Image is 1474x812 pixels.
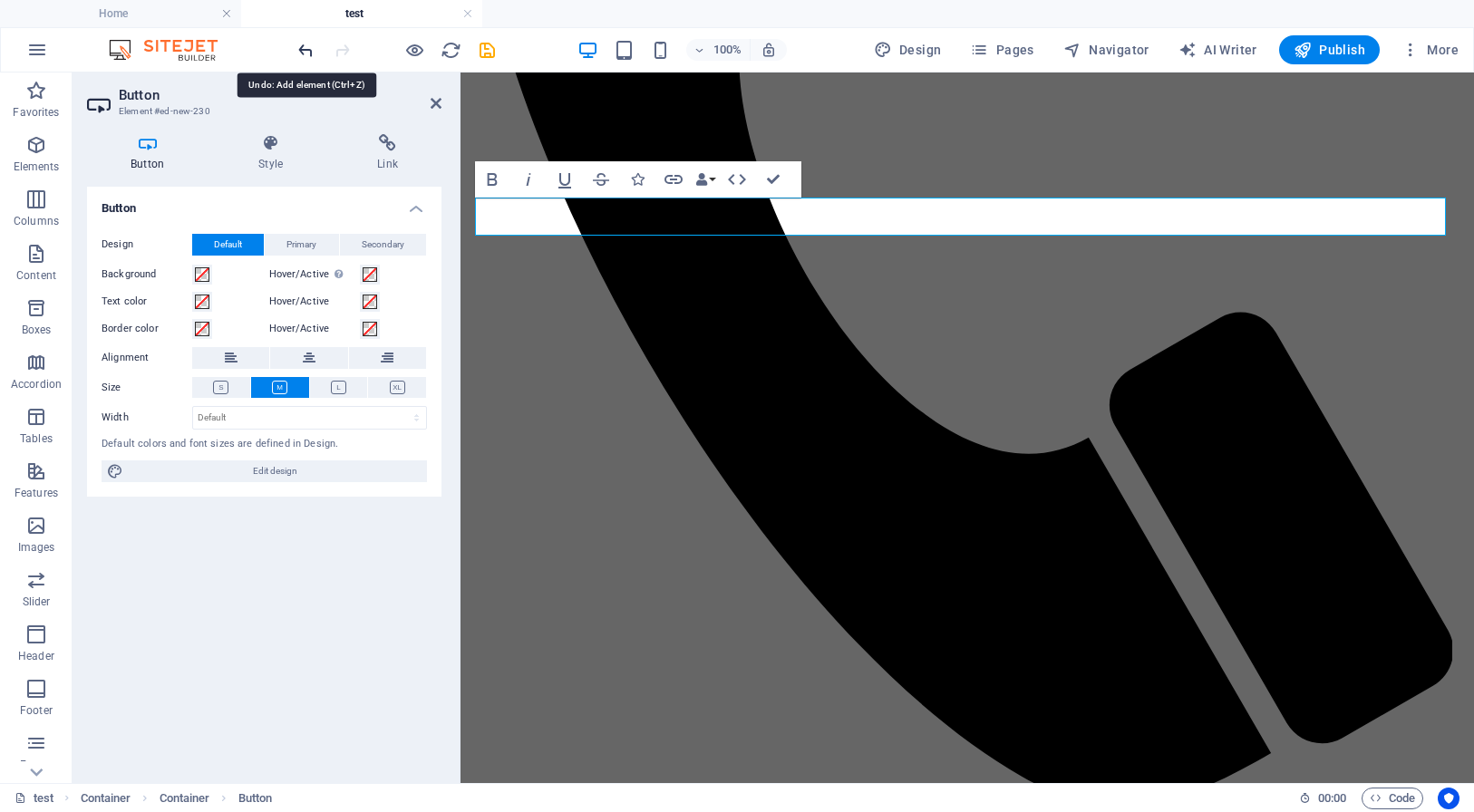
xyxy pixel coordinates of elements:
p: Content [16,268,56,283]
span: Click to select. Double-click to edit [238,788,273,809]
h6: Session time [1299,788,1347,809]
button: Click here to leave preview mode and continue editing [403,39,425,61]
button: Usercentrics [1438,788,1459,809]
h4: test [241,4,482,24]
span: Code [1370,788,1415,809]
p: Boxes [22,323,52,337]
label: Design [102,234,192,256]
button: Edit design [102,460,427,482]
h2: Button [119,87,441,103]
p: Images [18,540,55,555]
button: reload [440,39,461,61]
i: Reload page [441,40,461,61]
p: Footer [20,703,53,718]
button: 100% [686,39,751,61]
button: Link [656,161,691,198]
img: Editor Logo [104,39,240,61]
button: Design [867,35,949,64]
span: : [1331,791,1333,805]
div: Design (Ctrl+Alt+Y) [867,35,949,64]
span: Default [214,234,242,256]
i: On resize automatically adjust zoom level to fit chosen device. [761,42,777,58]
span: Click to select. Double-click to edit [160,788,210,809]
button: Primary [265,234,338,256]
button: Publish [1279,35,1380,64]
div: Default colors and font sizes are defined in Design. [102,437,427,452]
span: Primary [286,234,316,256]
a: Click to cancel selection. Double-click to open Pages [15,788,53,809]
button: More [1394,35,1466,64]
p: Slider [23,594,51,609]
span: Click to select. Double-click to edit [81,788,131,809]
span: More [1401,41,1459,59]
p: Tables [20,431,53,446]
button: HTML [720,161,754,198]
button: Bold (⌘B) [475,161,509,198]
h4: Link [334,134,441,172]
h4: Button [87,134,215,172]
label: Width [102,412,192,422]
button: undo [295,39,316,61]
button: Icons [620,161,655,198]
p: Forms [20,758,53,772]
span: Secondary [362,234,404,256]
button: Data Bindings [693,161,718,198]
h4: Style [215,134,334,172]
button: Secondary [340,234,426,256]
i: Save (Ctrl+S) [477,40,498,61]
h4: Button [87,187,441,219]
button: Strikethrough [584,161,618,198]
label: Hover/Active [269,318,360,340]
span: Design [874,41,942,59]
label: Alignment [102,347,192,369]
p: Columns [14,214,59,228]
button: Code [1362,788,1423,809]
button: Confirm (⌘+⏎) [756,161,790,198]
nav: breadcrumb [81,788,273,809]
button: AI Writer [1171,35,1265,64]
button: Italic (⌘I) [511,161,546,198]
button: Underline (⌘U) [548,161,582,198]
span: Publish [1294,41,1365,59]
button: save [476,39,498,61]
span: AI Writer [1178,41,1257,59]
h6: 100% [713,39,742,61]
p: Features [15,486,58,500]
p: Favorites [13,105,59,120]
label: Size [102,377,192,399]
button: Default [192,234,264,256]
button: Pages [963,35,1041,64]
span: Navigator [1063,41,1149,59]
span: Pages [970,41,1033,59]
label: Text color [102,291,192,313]
label: Background [102,264,192,285]
label: Hover/Active [269,291,360,313]
label: Border color [102,318,192,340]
button: Navigator [1056,35,1157,64]
p: Elements [14,159,60,174]
p: Header [18,649,54,663]
p: Accordion [11,377,62,391]
span: Edit design [129,460,422,482]
h3: Element #ed-new-230 [119,103,405,120]
label: Hover/Active [269,264,360,285]
span: 00 00 [1318,788,1346,809]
